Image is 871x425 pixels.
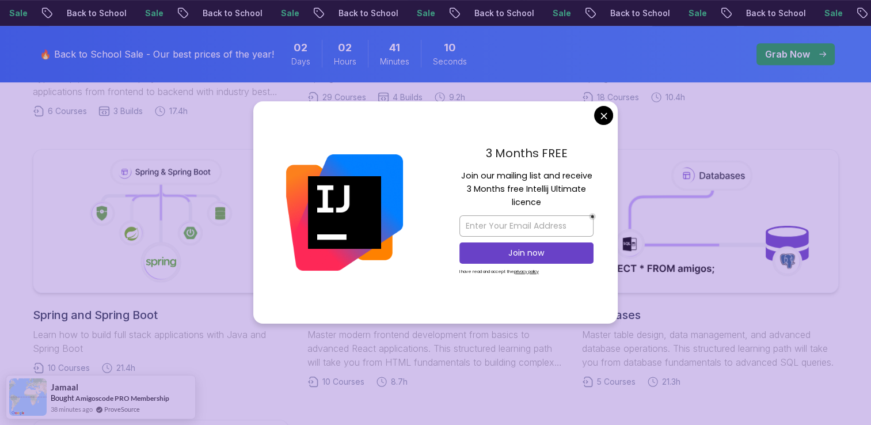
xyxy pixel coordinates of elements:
[272,7,309,19] p: Sale
[393,92,423,103] span: 4 Builds
[329,7,408,19] p: Back to School
[543,7,580,19] p: Sale
[48,105,87,117] span: 6 Courses
[51,393,74,403] span: Bought
[116,362,135,374] span: 21.4h
[665,92,685,103] span: 10.4h
[597,92,639,103] span: 18 Courses
[433,56,467,67] span: Seconds
[48,362,90,374] span: 10 Courses
[765,47,810,61] p: Grab Now
[322,376,364,388] span: 10 Courses
[380,56,409,67] span: Minutes
[291,56,310,67] span: Days
[51,404,93,414] span: 38 minutes ago
[294,40,307,56] span: 2 Days
[104,404,140,414] a: ProveSource
[58,7,136,19] p: Back to School
[582,149,838,388] a: DatabasesMaster table design, data management, and advanced database operations. This structured ...
[334,56,356,67] span: Hours
[193,7,272,19] p: Back to School
[9,378,47,416] img: provesource social proof notification image
[582,307,838,323] h2: Databases
[601,7,679,19] p: Back to School
[113,105,143,117] span: 3 Builds
[40,47,274,61] p: 🔥 Back to School Sale - Our best prices of the year!
[338,40,352,56] span: 2 Hours
[444,40,456,56] span: 10 Seconds
[679,7,716,19] p: Sale
[408,7,444,19] p: Sale
[582,328,838,369] p: Master table design, data management, and advanced database operations. This structured learning ...
[75,394,169,403] a: Amigoscode PRO Membership
[597,376,636,388] span: 5 Courses
[449,92,465,103] span: 9.2h
[815,7,852,19] p: Sale
[322,92,366,103] span: 29 Courses
[136,7,173,19] p: Sale
[307,328,564,369] p: Master modern frontend development from basics to advanced React applications. This structured le...
[389,40,400,56] span: 41 Minutes
[33,307,289,323] h2: Spring and Spring Boot
[391,376,408,388] span: 8.7h
[737,7,815,19] p: Back to School
[465,7,543,19] p: Back to School
[33,328,289,355] p: Learn how to build full stack applications with Java and Spring Boot
[33,149,289,374] a: Spring and Spring BootLearn how to build full stack applications with Java and Spring Boot10 Cour...
[169,105,188,117] span: 17.4h
[51,382,78,392] span: Jamaal
[662,376,680,388] span: 21.3h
